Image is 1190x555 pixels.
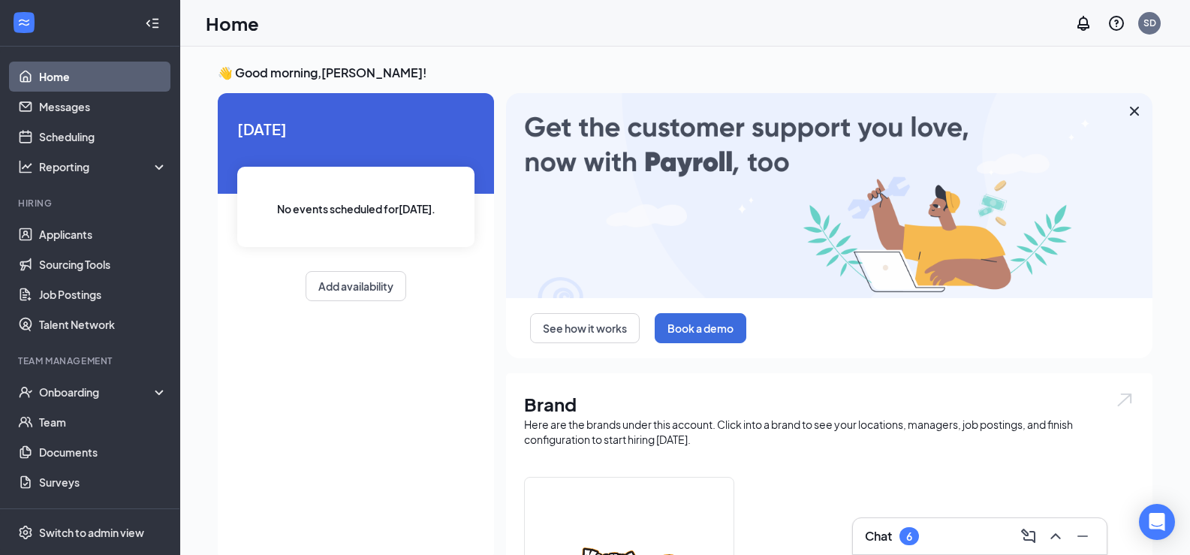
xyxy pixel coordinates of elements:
[17,15,32,30] svg: WorkstreamLogo
[920,353,1190,555] iframe: Sprig User Feedback Dialog
[524,391,1134,417] h1: Brand
[39,437,167,467] a: Documents
[655,313,746,343] button: Book a demo
[39,467,167,497] a: Surveys
[39,249,167,279] a: Sourcing Tools
[206,11,259,36] h1: Home
[1074,14,1092,32] svg: Notifications
[18,354,164,367] div: Team Management
[306,271,406,301] button: Add availability
[39,159,168,174] div: Reporting
[39,62,167,92] a: Home
[39,122,167,152] a: Scheduling
[39,407,167,437] a: Team
[39,279,167,309] a: Job Postings
[218,65,1152,81] h3: 👋 Good morning, [PERSON_NAME] !
[906,530,912,543] div: 6
[865,528,892,544] h3: Chat
[524,417,1134,447] div: Here are the brands under this account. Click into a brand to see your locations, managers, job p...
[237,117,474,140] span: [DATE]
[18,197,164,210] div: Hiring
[39,219,167,249] a: Applicants
[1143,17,1156,29] div: SD
[1107,14,1125,32] svg: QuestionInfo
[39,385,155,400] div: Onboarding
[39,525,144,540] div: Switch to admin view
[277,201,435,217] span: No events scheduled for [DATE] .
[39,309,167,339] a: Talent Network
[145,16,160,31] svg: Collapse
[18,525,33,540] svg: Settings
[18,159,33,174] svg: Analysis
[39,92,167,122] a: Messages
[18,385,33,400] svg: UserCheck
[1125,102,1143,120] svg: Cross
[530,313,640,343] button: See how it works
[506,93,1152,298] img: payroll-large.gif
